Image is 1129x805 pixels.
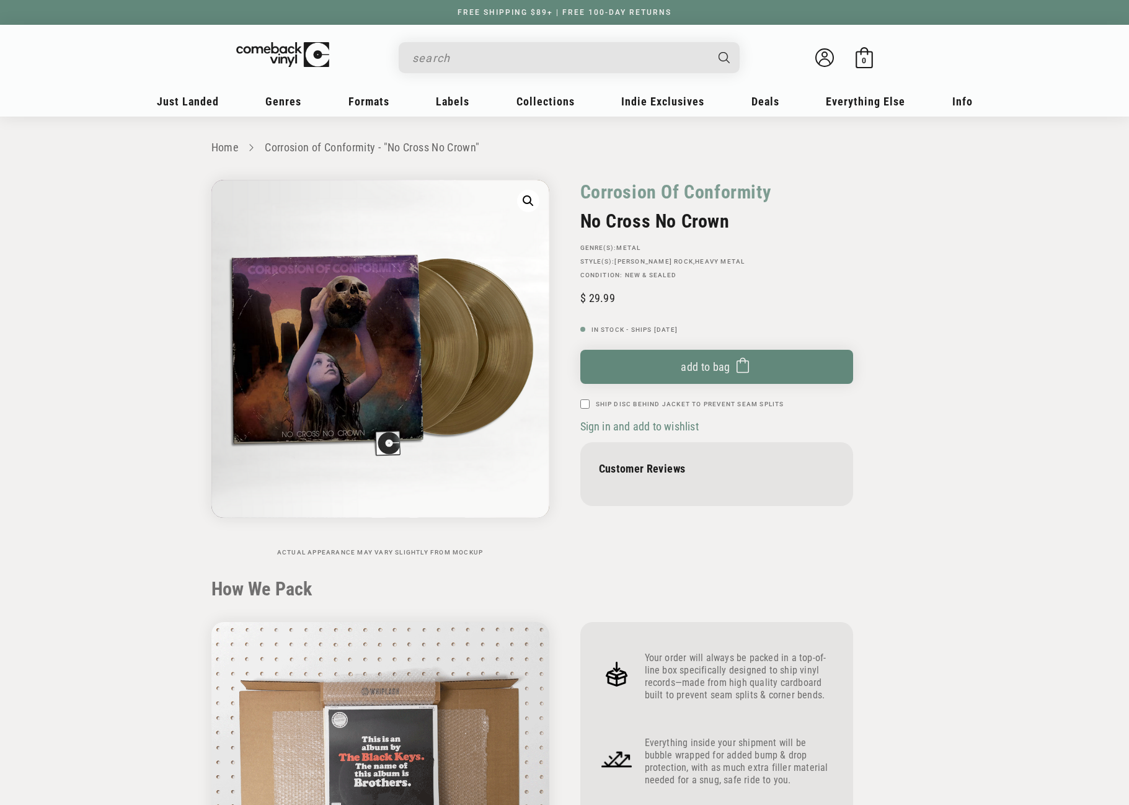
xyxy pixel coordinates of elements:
[211,549,549,556] p: Actual appearance may vary slightly from mockup
[412,45,706,71] input: search
[348,95,389,108] span: Formats
[436,95,469,108] span: Labels
[580,291,615,305] span: 29.99
[580,258,853,265] p: STYLE(S): ,
[599,741,635,777] img: Frame_4_1.png
[826,95,905,108] span: Everything Else
[952,95,973,108] span: Info
[399,42,740,73] div: Search
[616,244,640,251] a: Metal
[211,139,918,157] nav: breadcrumbs
[580,272,853,279] p: Condition: New & Sealed
[580,350,853,384] button: Add to bag
[580,180,771,204] a: Corrosion Of Conformity
[621,95,704,108] span: Indie Exclusives
[580,210,853,232] h2: No Cross No Crown
[695,258,745,265] a: Heavy Metal
[614,258,693,265] a: [PERSON_NAME] Rock
[265,141,479,154] a: Corrosion of Conformity - "No Cross No Crown"
[157,95,219,108] span: Just Landed
[645,652,835,701] p: Your order will always be packed in a top-of-line box specifically designed to ship vinyl records...
[211,578,918,600] h2: How We Pack
[211,180,549,556] media-gallery: Gallery Viewer
[580,291,586,305] span: $
[751,95,779,108] span: Deals
[516,95,575,108] span: Collections
[645,737,835,786] p: Everything inside your shipment will be bubble wrapped for added bump & drop protection, with as ...
[580,420,699,433] span: Sign in and add to wishlist
[862,56,866,65] span: 0
[596,399,784,409] label: Ship Disc Behind Jacket To Prevent Seam Splits
[599,656,635,692] img: Frame_4.png
[265,95,301,108] span: Genres
[445,8,684,17] a: FREE SHIPPING $89+ | FREE 100-DAY RETURNS
[580,244,853,252] p: GENRE(S):
[681,360,730,373] span: Add to bag
[707,42,741,73] button: Search
[580,326,853,334] p: In Stock - Ships [DATE]
[599,462,835,475] p: Customer Reviews
[211,141,238,154] a: Home
[580,419,702,434] button: Sign in and add to wishlist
